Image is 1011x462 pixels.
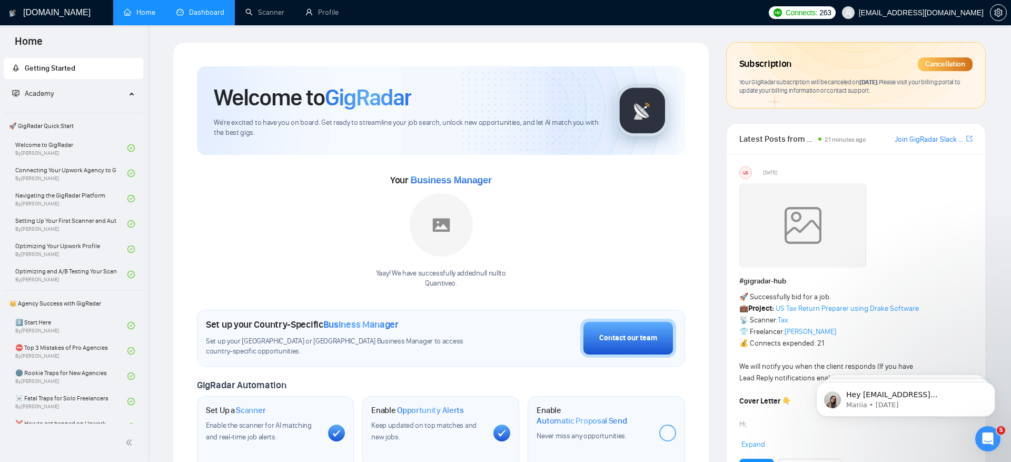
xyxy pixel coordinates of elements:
[305,8,339,17] a: userProfile
[236,405,265,416] span: Scanner
[214,83,411,112] h1: Welcome to
[599,332,657,344] div: Contact our team
[25,64,75,73] span: Getting Started
[371,421,477,441] span: Keep updated on top matches and new jobs.
[825,136,866,143] span: 21 minutes ago
[15,187,127,210] a: Navigating the GigRadar PlatformBy[PERSON_NAME]
[125,437,136,448] span: double-left
[127,170,135,177] span: check-circle
[537,405,650,426] h1: Enable
[990,4,1007,21] button: setting
[740,183,866,268] img: weqQh+iSagEgQAAAABJRU5ErkJggg==
[206,337,488,357] span: Set up your [GEOGRAPHIC_DATA] or [GEOGRAPHIC_DATA] Business Manager to access country-specific op...
[741,440,765,449] span: Expand
[214,118,599,138] span: We're excited to have you on board. Get ready to streamline your job search, unlock new opportuni...
[376,279,506,289] p: Quantiveo .
[127,322,135,329] span: check-circle
[537,416,627,426] span: Automatic Proposal Send
[778,316,788,325] a: Tax
[25,89,54,98] span: Academy
[975,426,1000,451] iframe: Intercom live chat
[845,9,852,16] span: user
[786,7,817,18] span: Connects:
[127,220,135,228] span: check-circle
[5,293,142,314] span: 👑 Agency Success with GigRadar
[15,162,127,185] a: Connecting Your Upwork Agency to GigRadarBy[PERSON_NAME]
[895,134,964,145] a: Join GigRadar Slack Community
[410,193,473,257] img: placeholder.png
[15,339,127,362] a: ⛔ Top 3 Mistakes of Pro AgenciesBy[PERSON_NAME]
[12,64,19,72] span: rocket
[15,212,127,235] a: Setting Up Your First Scanner and Auto-BidderBy[PERSON_NAME]
[206,319,399,330] h1: Set up your Country-Specific
[127,398,135,405] span: check-circle
[206,421,312,441] span: Enable the scanner for AI matching and real-time job alerts.
[537,431,626,440] span: Never miss any opportunities.
[990,8,1006,17] span: setting
[819,7,831,18] span: 263
[5,115,142,136] span: 🚀 GigRadar Quick Start
[371,405,464,416] h1: Enable
[997,426,1005,435] span: 5
[127,347,135,355] span: check-circle
[580,319,676,358] button: Contact our team
[397,405,464,416] span: Opportunity Alerts
[127,195,135,202] span: check-circle
[739,55,791,73] span: Subscription
[127,144,135,152] span: check-circle
[851,78,879,86] span: on
[15,263,127,286] a: Optimizing and A/B Testing Your Scanner for Better ResultsBy[PERSON_NAME]
[800,360,1011,434] iframe: Intercom notifications message
[325,83,411,112] span: GigRadar
[323,319,399,330] span: Business Manager
[740,167,751,179] div: US
[15,365,127,388] a: 🌚 Rookie Traps for New AgenciesBy[PERSON_NAME]
[966,134,973,144] a: export
[739,276,973,287] h1: # gigradar-hub
[6,34,51,56] span: Home
[15,415,127,438] a: ❌ How to get banned on Upwork
[197,379,286,391] span: GigRadar Automation
[245,8,284,17] a: searchScanner
[176,8,224,17] a: dashboardDashboard
[15,390,127,413] a: ☠️ Fatal Traps for Solo FreelancersBy[PERSON_NAME]
[410,175,491,185] span: Business Manager
[748,304,774,313] strong: Project:
[774,8,782,17] img: upwork-logo.png
[739,78,960,95] span: Your GigRadar subscription will be canceled Please visit your billing portal to update your billi...
[390,174,492,186] span: Your
[127,372,135,380] span: check-circle
[376,269,506,289] div: Yaay! We have successfully added null null to
[9,5,16,22] img: logo
[4,58,143,79] li: Getting Started
[127,423,135,430] span: check-circle
[124,8,155,17] a: homeHome
[763,168,777,178] span: [DATE]
[12,90,19,97] span: fund-projection-screen
[15,238,127,261] a: Optimizing Your Upwork ProfileBy[PERSON_NAME]
[15,136,127,160] a: Welcome to GigRadarBy[PERSON_NAME]
[918,57,973,71] div: Cancellation
[776,304,919,313] a: US Tax Return Preparer using Drake Software
[739,397,791,406] strong: Cover Letter 👇
[127,245,135,253] span: check-circle
[739,132,816,145] span: Latest Posts from the GigRadar Community
[206,405,265,416] h1: Set Up a
[859,78,879,86] span: [DATE] .
[15,314,127,337] a: 1️⃣ Start HereBy[PERSON_NAME]
[966,134,973,143] span: export
[785,327,836,336] a: [PERSON_NAME]
[127,271,135,278] span: check-circle
[12,89,54,98] span: Academy
[616,84,669,137] img: gigradar-logo.png
[990,8,1007,17] a: setting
